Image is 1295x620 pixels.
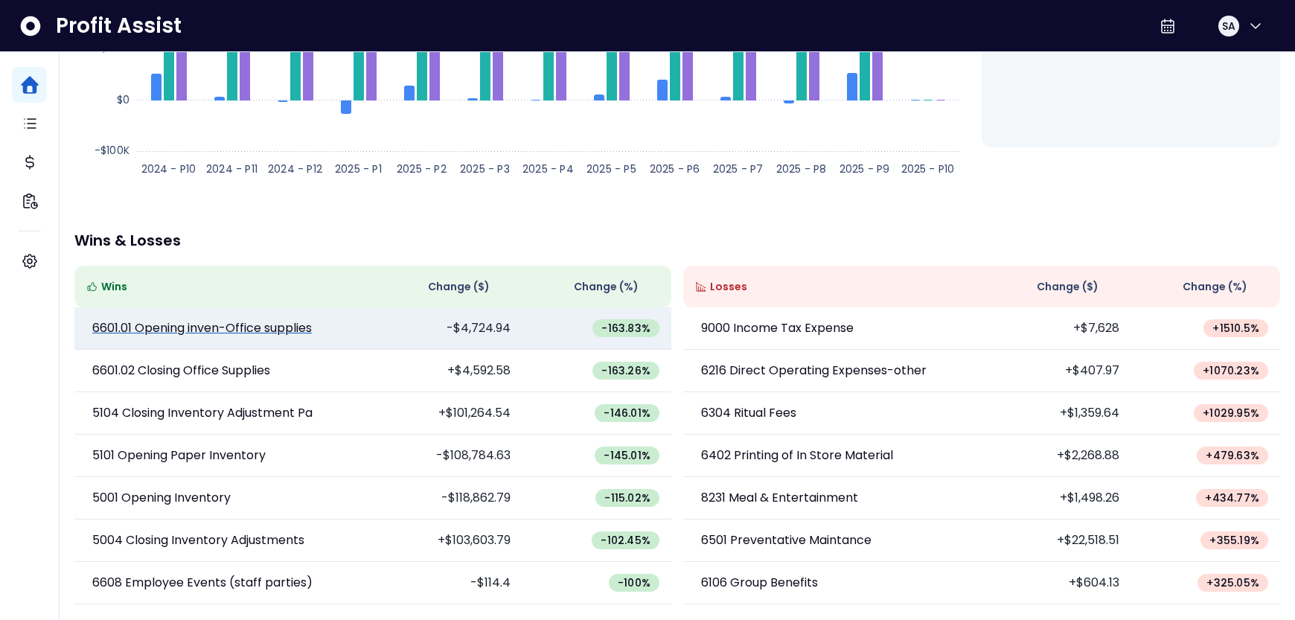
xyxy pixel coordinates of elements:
span: + 1510.5 % [1212,321,1259,336]
span: + 434.77 % [1205,490,1259,505]
p: 6304 Ritual Fees [701,404,796,422]
span: + 325.05 % [1206,575,1259,590]
text: 2024 - P12 [268,162,322,176]
p: 5101 Opening Paper Inventory [92,447,266,464]
span: -102.45 % [601,533,650,548]
p: 6501 Preventative Maintance [701,531,872,549]
p: 6601.02 Closing Office Supplies [92,362,270,380]
td: +$604.13 [982,562,1131,604]
td: +$2,268.88 [982,435,1131,477]
span: -100 % [618,575,650,590]
td: -$108,784.63 [373,435,522,477]
span: + 1029.95 % [1203,406,1259,421]
text: $0 [117,92,129,107]
p: 5104 Closing Inventory Adjustment Pa [92,404,313,422]
td: +$4,592.58 [373,350,522,392]
td: +$101,264.54 [373,392,522,435]
p: Wins & Losses [74,233,1280,248]
td: -$118,862.79 [373,477,522,520]
span: + 355.19 % [1209,533,1259,548]
p: 8231 Meal & Entertainment [701,489,858,507]
text: 2025 - P2 [397,162,447,176]
p: 5004 Closing Inventory Adjustments [92,531,304,549]
td: +$7,628 [982,307,1131,350]
p: 6402 Printing of In Store Material [701,447,893,464]
p: 9000 Income Tax Expense [701,319,854,337]
span: SA [1222,19,1235,33]
text: 2025 - P3 [460,162,510,176]
span: -146.01 % [604,406,650,421]
span: -115.02 % [604,490,650,505]
span: -163.26 % [601,363,650,378]
text: -$100K [95,143,129,158]
td: +$103,603.79 [373,520,522,562]
text: 2024 - P11 [206,162,258,176]
text: 2025 - P9 [840,162,890,176]
text: 2025 - P8 [776,162,827,176]
p: 6106 Group Benefits [701,574,818,592]
span: -163.83 % [601,321,650,336]
td: +$407.97 [982,350,1131,392]
td: -$114.4 [373,562,522,604]
td: +$22,518.51 [982,520,1131,562]
p: 6601.01 Opening inven-Office supplies [92,319,312,337]
span: Change (%) [574,279,639,295]
text: 2025 - P5 [586,162,636,176]
p: 6608 Employee Events (staff parties) [92,574,313,592]
span: + 1070.23 % [1203,363,1259,378]
td: +$1,359.64 [982,392,1131,435]
span: Losses [710,279,747,295]
text: 2025 - P4 [522,162,574,176]
text: 2025 - P1 [335,162,382,176]
text: 2025 - P10 [901,162,955,176]
text: 2024 - P10 [141,162,196,176]
text: 2025 - P7 [713,162,764,176]
span: Change ( $ ) [1037,279,1099,295]
span: Change ( $ ) [428,279,490,295]
text: 2025 - P6 [650,162,700,176]
span: Profit Assist [56,13,182,39]
td: +$1,498.26 [982,477,1131,520]
span: Wins [101,279,127,295]
p: 6216 Direct Operating Expenses-other [701,362,927,380]
span: -145.01 % [604,448,650,463]
span: + 479.63 % [1206,448,1259,463]
td: -$4,724.94 [373,307,522,350]
span: Change (%) [1183,279,1247,295]
p: 5001 Opening Inventory [92,489,231,507]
